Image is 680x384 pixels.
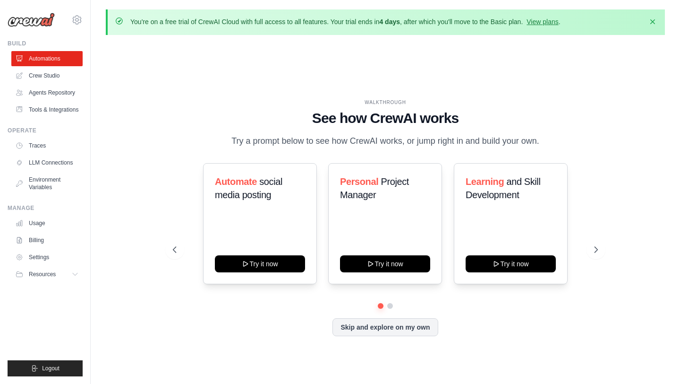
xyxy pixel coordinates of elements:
[42,365,59,372] span: Logout
[8,40,83,47] div: Build
[173,110,597,127] h1: See how CrewAI works
[173,99,597,106] div: WALKTHROUGH
[11,68,83,83] a: Crew Studio
[11,233,83,248] a: Billing
[11,172,83,195] a: Environment Variables
[332,318,438,336] button: Skip and explore on my own
[466,255,556,272] button: Try it now
[11,102,83,117] a: Tools & Integrations
[340,176,378,187] span: Personal
[8,13,55,27] img: Logo
[11,155,83,170] a: LLM Connections
[8,204,83,212] div: Manage
[11,267,83,282] button: Resources
[215,255,305,272] button: Try it now
[340,255,430,272] button: Try it now
[227,134,544,148] p: Try a prompt below to see how CrewAI works, or jump right in and build your own.
[130,17,561,26] p: You're on a free trial of CrewAI Cloud with full access to all features. Your trial ends in , aft...
[215,176,257,187] span: Automate
[11,51,83,66] a: Automations
[29,271,56,278] span: Resources
[379,18,400,26] strong: 4 days
[8,360,83,376] button: Logout
[11,250,83,265] a: Settings
[11,138,83,153] a: Traces
[8,127,83,134] div: Operate
[466,176,504,187] span: Learning
[11,216,83,231] a: Usage
[11,85,83,100] a: Agents Repository
[466,176,540,200] span: and Skill Development
[527,18,558,26] a: View plans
